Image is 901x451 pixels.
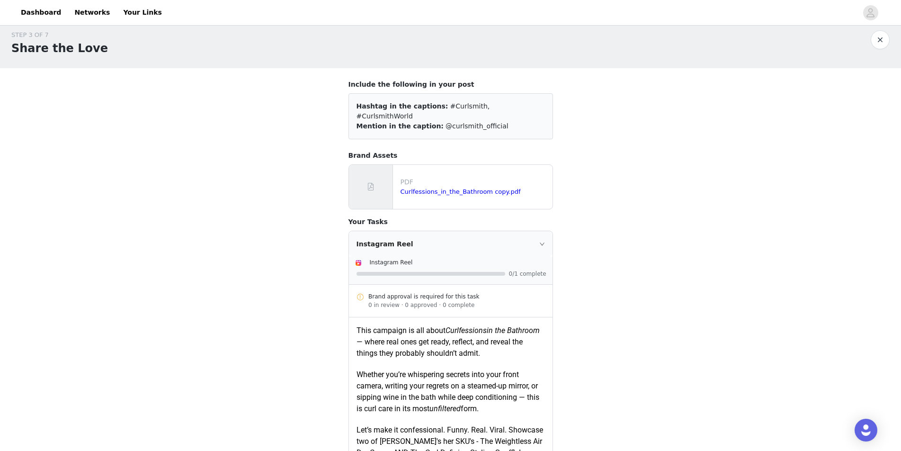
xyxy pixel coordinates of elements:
[357,326,446,335] span: This campaign is all about
[401,177,549,187] p: PDF
[11,30,108,40] div: STEP 3 OF 7
[349,231,553,257] div: icon: rightInstagram Reel
[446,326,487,335] span: Curlfessions
[348,217,553,227] h4: Your Tasks
[401,188,521,195] a: Curlfessions_in_the_Bathroom copy.pdf
[357,102,490,120] span: #Curlsmith, #CurlsmithWorld
[355,259,362,267] img: Instagram Reels Icon
[357,370,539,413] span: Whether you’re whispering secrets into your front camera, writing your regrets on a steamed-up mi...
[15,2,67,23] a: Dashboard
[368,292,545,301] div: Brand approval is required for this task
[461,404,479,413] span: form.
[117,2,168,23] a: Your Links
[539,241,545,247] i: icon: right
[348,151,553,161] h4: Brand Assets
[855,419,877,442] div: Open Intercom Messenger
[357,337,523,358] span: — where real ones get ready, reflect, and reveal the things they probably shouldn’t admit.
[509,271,547,277] span: 0/1 complete
[69,2,116,23] a: Networks
[429,404,461,413] span: unfiltered
[357,122,444,130] span: Mention in the caption:
[866,5,875,20] div: avatar
[446,122,508,130] span: @curlsmith_official
[370,259,413,266] span: Instagram Reel
[357,102,448,110] span: Hashtag in the captions:
[487,326,540,335] span: in the Bathroom
[368,301,545,309] div: 0 in review · 0 approved · 0 complete
[11,40,108,57] h1: Share the Love
[348,80,553,90] h4: Include the following in your post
